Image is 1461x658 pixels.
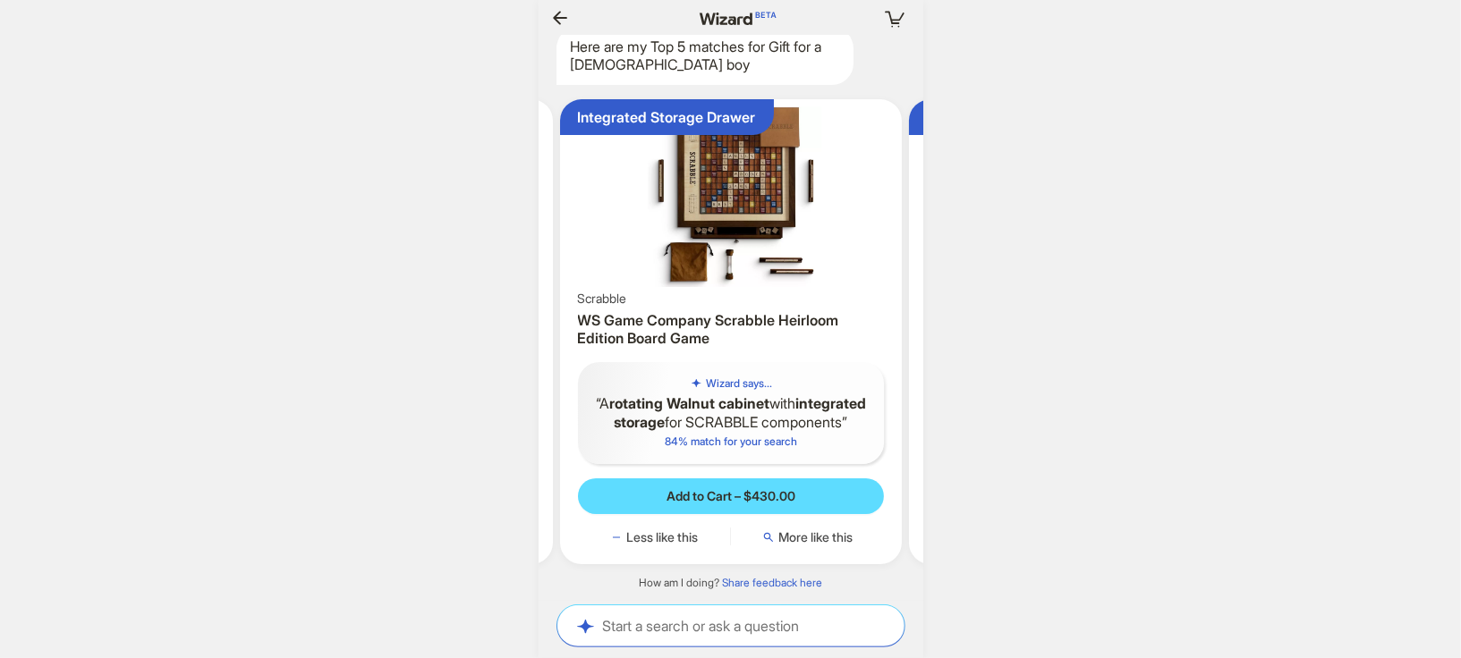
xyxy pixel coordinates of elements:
[578,528,731,546] button: Less like this
[578,108,756,127] div: Integrated Storage Drawer
[731,528,884,546] button: More like this
[578,291,627,307] span: Scrabble
[626,529,698,545] span: Less like this
[592,394,871,432] q: A with for SCRABBLE components
[609,394,769,412] b: rotating Walnut cabinet
[778,529,853,545] span: More like this
[706,376,772,391] h5: Wizard says...
[667,488,795,504] span: Add to Cart – $430.00
[722,576,822,589] a: Share feedback here
[578,478,885,514] button: Add to Cart – $430.00
[578,311,885,349] h3: WS Game Company Scrabble Heirloom Edition Board Game
[916,106,1244,287] img: Big Dot of Happiness Boy 16th Birthday - How Many Candies Sweet Sixteen Birthday Party Game - 1 S...
[567,106,896,287] img: WS Game Company Scrabble Heirloom Edition Board Game
[614,394,866,431] b: integrated storage
[560,99,903,564] div: Integrated Storage DrawerWS Game Company Scrabble Heirloom Edition Board GameScrabbleWS Game Comp...
[556,27,854,86] div: Here are my Top 5 matches for Gift for a [DEMOGRAPHIC_DATA] boy
[539,576,923,590] div: How am I doing?
[665,434,797,448] span: 84 % match for your search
